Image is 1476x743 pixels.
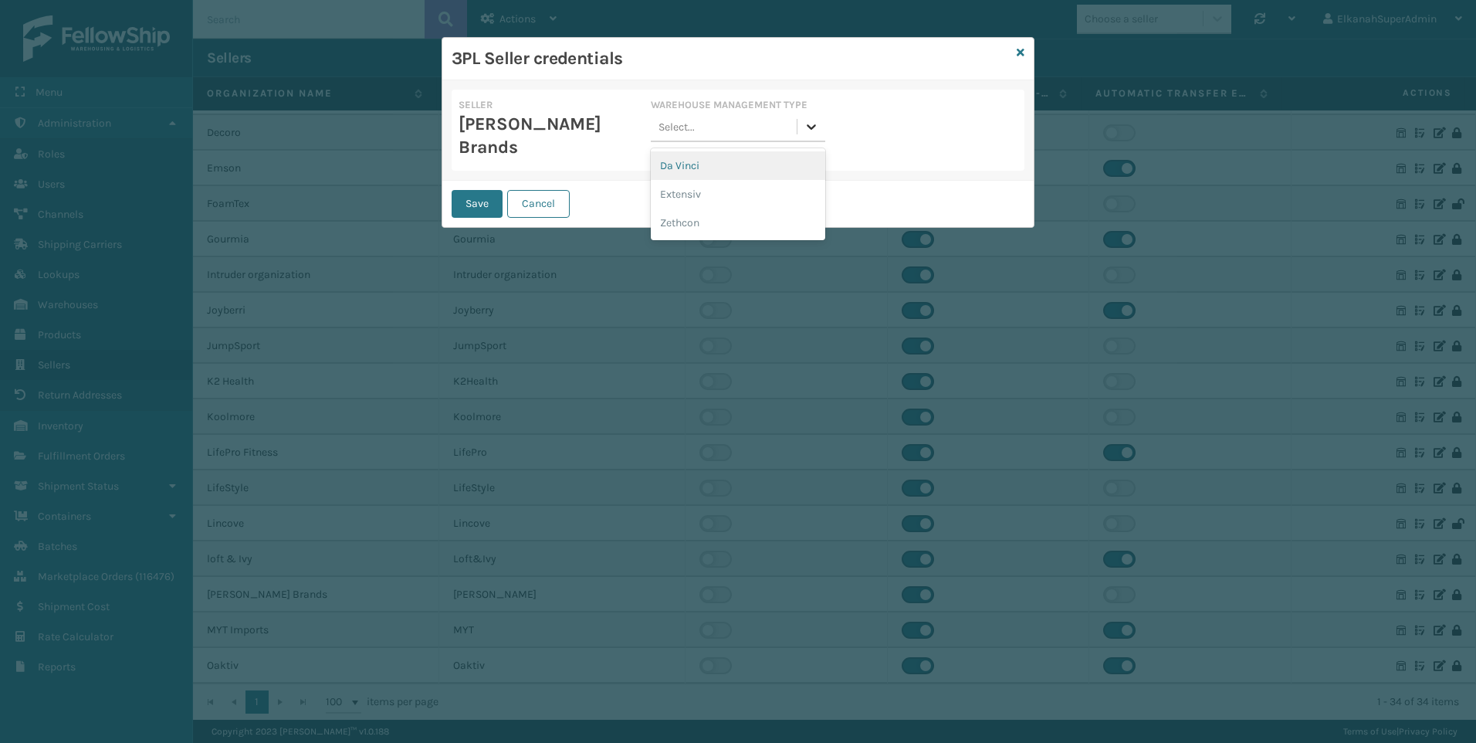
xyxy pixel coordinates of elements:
[651,209,824,237] div: Zethcon
[507,190,570,218] button: Cancel
[452,190,503,218] button: Save
[651,180,824,209] div: Extensiv
[452,47,1011,70] h3: 3PL Seller credentials
[459,113,632,159] p: [PERSON_NAME] Brands
[658,119,695,135] div: Select...
[651,151,824,180] div: Da Vinci
[459,99,493,110] label: Seller
[651,99,807,110] label: Warehouse Management Type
